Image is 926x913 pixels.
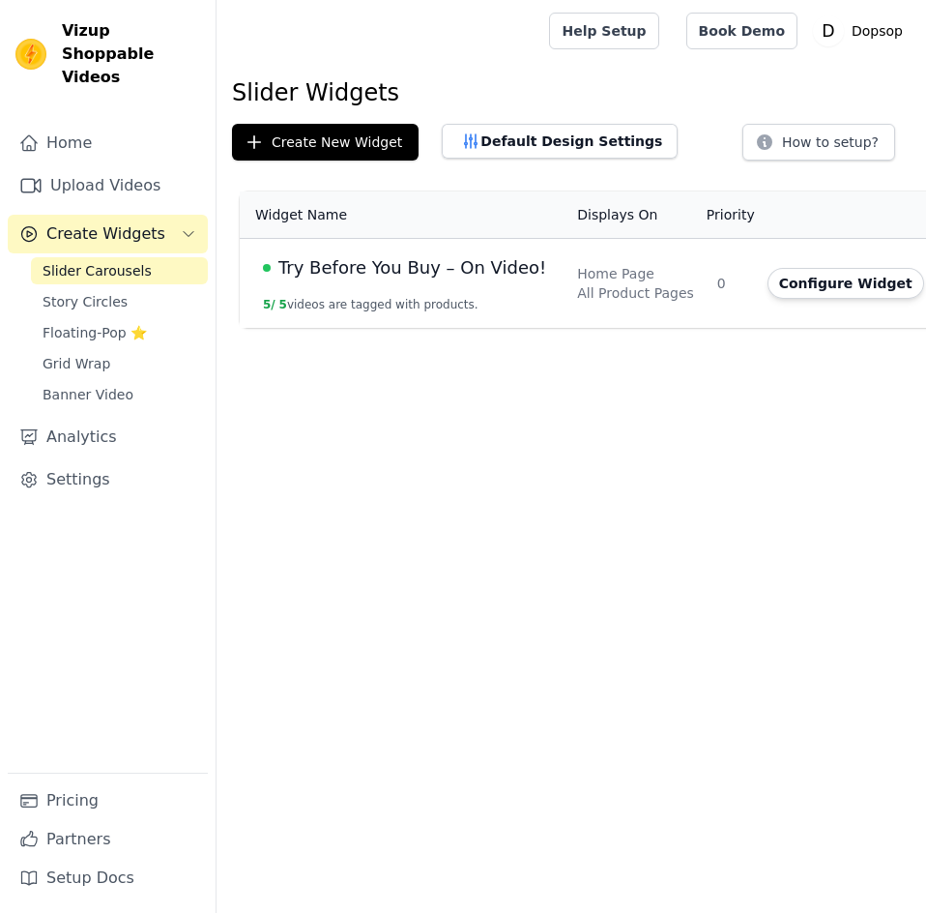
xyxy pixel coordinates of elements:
[43,292,128,311] span: Story Circles
[15,39,46,70] img: Vizup
[8,166,208,205] a: Upload Videos
[577,283,694,303] div: All Product Pages
[43,385,133,404] span: Banner Video
[8,215,208,253] button: Create Widgets
[577,264,694,283] div: Home Page
[706,191,756,239] th: Priority
[742,137,895,156] a: How to setup?
[263,297,478,312] button: 5/ 5videos are tagged with products.
[46,222,165,246] span: Create Widgets
[565,191,706,239] th: Displays On
[706,239,756,329] td: 0
[31,381,208,408] a: Banner Video
[742,124,895,161] button: How to setup?
[31,288,208,315] a: Story Circles
[8,124,208,162] a: Home
[8,859,208,898] a: Setup Docs
[43,261,152,280] span: Slider Carousels
[263,264,271,272] span: Live Published
[844,14,911,48] p: Dopsop
[686,13,797,49] a: Book Demo
[31,257,208,284] a: Slider Carousels
[279,298,287,311] span: 5
[232,124,419,161] button: Create New Widget
[62,19,200,89] span: Vizup Shoppable Videos
[8,781,208,820] a: Pricing
[232,77,911,108] h1: Slider Widgets
[549,13,658,49] a: Help Setup
[278,254,546,281] span: Try Before You Buy – On Video!
[43,323,147,342] span: Floating-Pop ⭐
[8,820,208,859] a: Partners
[31,319,208,346] a: Floating-Pop ⭐
[822,21,834,41] text: D
[263,298,275,311] span: 5 /
[813,14,911,48] button: D Dopsop
[442,124,678,159] button: Default Design Settings
[240,191,565,239] th: Widget Name
[43,354,110,373] span: Grid Wrap
[8,460,208,499] a: Settings
[31,350,208,377] a: Grid Wrap
[8,418,208,456] a: Analytics
[767,268,924,299] button: Configure Widget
